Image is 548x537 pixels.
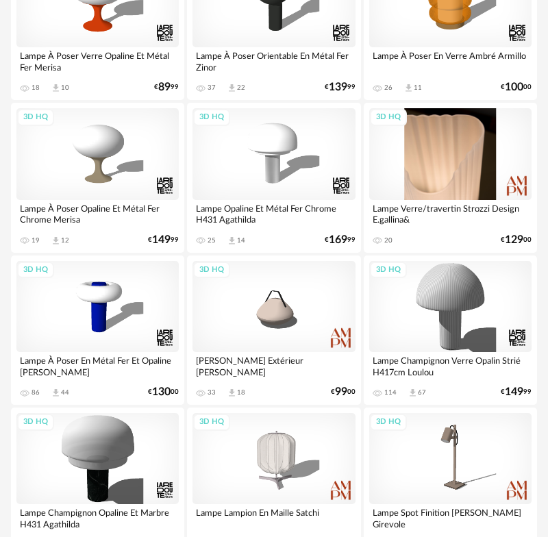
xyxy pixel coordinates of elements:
div: 10 [61,84,69,92]
a: 3D HQ Lampe Verre/travertin Strozzi Design E.gallina& 20 €12900 [364,103,537,252]
div: 114 [384,388,397,397]
div: 18 [237,388,245,397]
span: 149 [152,236,171,245]
div: 22 [237,84,245,92]
div: 3D HQ [17,109,54,126]
span: 139 [329,83,347,92]
div: € 99 [325,236,356,245]
div: Lampe À Poser En Métal Fer Et Opaline [PERSON_NAME] [16,352,179,379]
div: [PERSON_NAME] Extérieur [PERSON_NAME] [192,352,355,379]
span: 129 [505,236,523,245]
span: Download icon [403,83,414,93]
span: 89 [158,83,171,92]
div: € 00 [148,388,179,397]
div: 3D HQ [370,262,407,279]
a: 3D HQ [PERSON_NAME] Extérieur [PERSON_NAME] 33 Download icon 18 €9900 [187,255,360,405]
div: 20 [384,236,393,245]
span: Download icon [227,83,237,93]
div: € 99 [148,236,179,245]
div: 3D HQ [370,414,407,431]
span: 100 [505,83,523,92]
span: 130 [152,388,171,397]
div: 14 [237,236,245,245]
span: 99 [335,388,347,397]
span: 169 [329,236,347,245]
div: Lampe Champignon Verre Opalin Strié H417cm Loulou [369,352,532,379]
div: Lampe À Poser Verre Opaline Et Métal Fer Merisa [16,47,179,75]
div: 3D HQ [17,414,54,431]
div: 26 [384,84,393,92]
div: 3D HQ [193,414,230,431]
div: Lampe Spot Finition [PERSON_NAME] Girevole [369,504,532,532]
div: 3D HQ [193,109,230,126]
div: € 00 [501,83,532,92]
div: 3D HQ [370,109,407,126]
div: 67 [418,388,426,397]
div: Lampe Opaline Et Métal Fer Chrome H431 Agathilda [192,200,355,227]
div: € 00 [331,388,356,397]
div: 19 [32,236,40,245]
div: Lampe Champignon Opaline Et Marbre H431 Agathilda [16,504,179,532]
div: 18 [32,84,40,92]
div: Lampe À Poser Orientable En Métal Fer Zinor [192,47,355,75]
div: € 00 [501,236,532,245]
span: Download icon [51,388,61,398]
span: Download icon [51,83,61,93]
div: 25 [208,236,216,245]
div: 3D HQ [193,262,230,279]
a: 3D HQ Lampe Champignon Verre Opalin Strié H417cm Loulou 114 Download icon 67 €14999 [364,255,537,405]
div: 44 [61,388,69,397]
a: 3D HQ Lampe À Poser En Métal Fer Et Opaline [PERSON_NAME] 86 Download icon 44 €13000 [11,255,184,405]
div: € 99 [325,83,356,92]
span: Download icon [227,236,237,246]
span: Download icon [51,236,61,246]
div: € 99 [154,83,179,92]
span: Download icon [408,388,418,398]
div: Lampe Verre/travertin Strozzi Design E.gallina& [369,200,532,227]
div: Lampe Lampion En Maille Satchi [192,504,355,532]
div: 33 [208,388,216,397]
div: Lampe À Poser En Verre Ambré Armillo [369,47,532,75]
div: 86 [32,388,40,397]
div: 12 [61,236,69,245]
div: Lampe À Poser Opaline Et Métal Fer Chrome Merisa [16,200,179,227]
div: 37 [208,84,216,92]
div: € 99 [501,388,532,397]
div: 3D HQ [17,262,54,279]
a: 3D HQ Lampe Opaline Et Métal Fer Chrome H431 Agathilda 25 Download icon 14 €16999 [187,103,360,252]
span: 149 [505,388,523,397]
div: 11 [414,84,422,92]
a: 3D HQ Lampe À Poser Opaline Et Métal Fer Chrome Merisa 19 Download icon 12 €14999 [11,103,184,252]
span: Download icon [227,388,237,398]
